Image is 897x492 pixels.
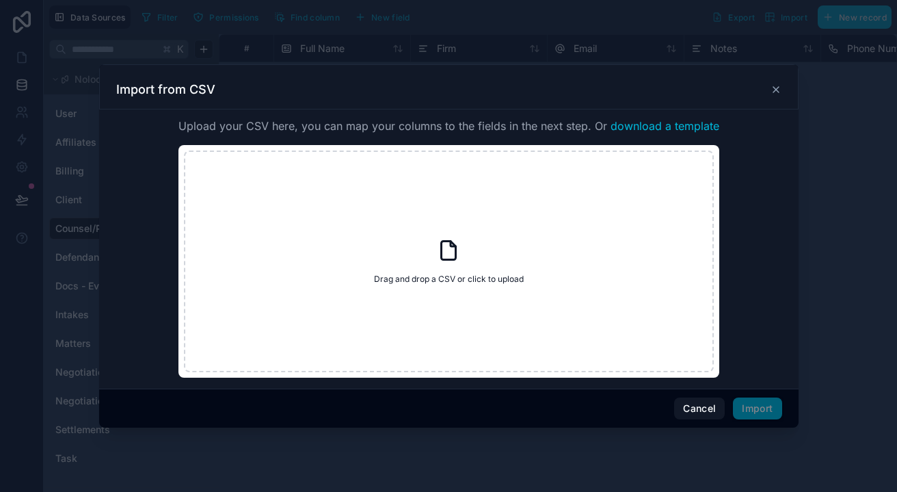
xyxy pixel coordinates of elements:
[374,274,524,285] span: Drag and drop a CSV or click to upload
[116,81,215,98] h3: Import from CSV
[178,118,719,134] span: Upload your CSV here, you can map your columns to the fields in the next step. Or
[611,118,719,134] button: download a template
[674,398,725,419] button: Cancel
